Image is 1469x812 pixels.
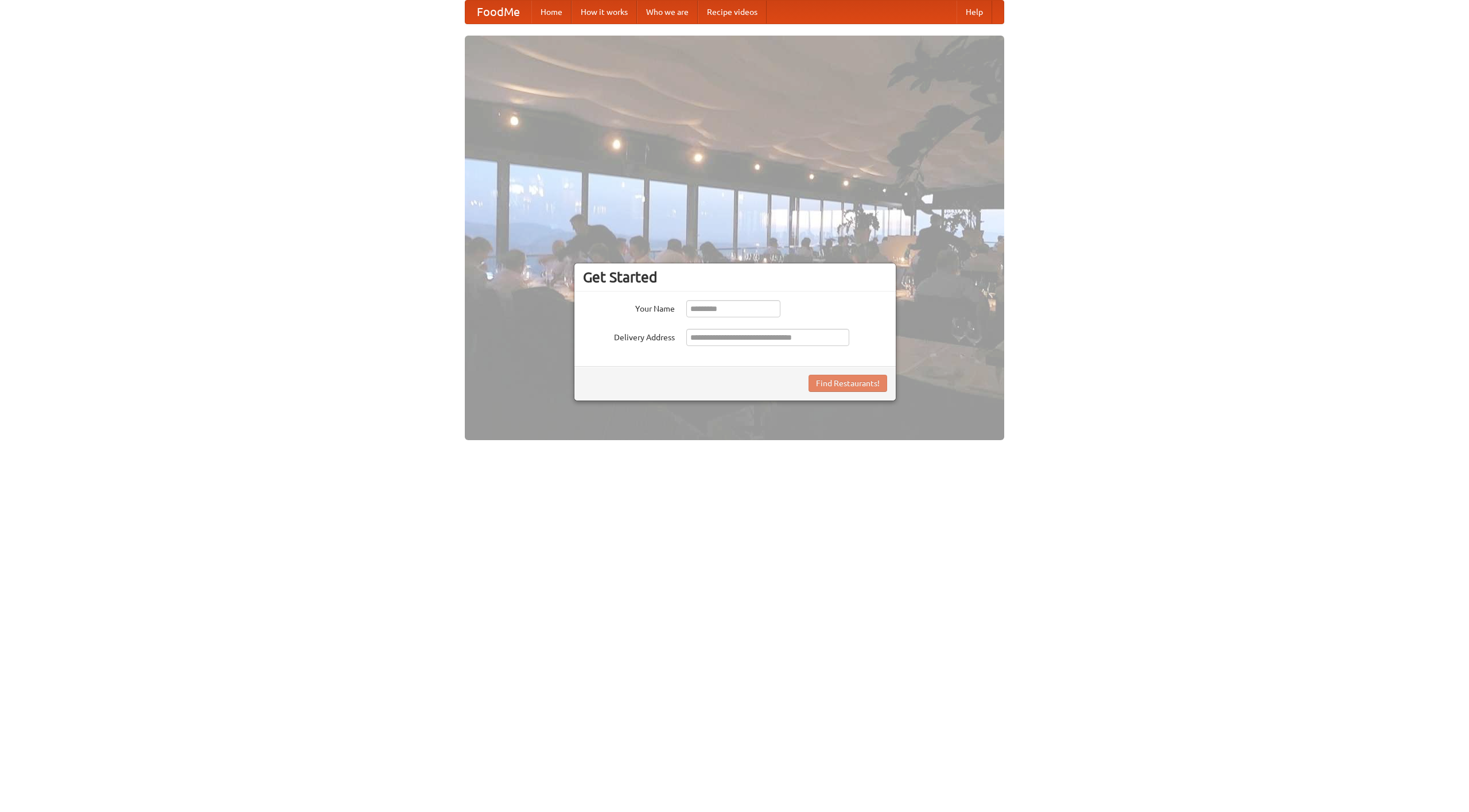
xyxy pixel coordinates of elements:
a: Help [957,1,992,24]
a: Recipe videos [698,1,767,24]
label: Your Name [583,300,675,314]
label: Delivery Address [583,329,675,343]
a: How it works [572,1,637,24]
a: FoodMe [465,1,531,24]
a: Home [531,1,572,24]
a: Who we are [637,1,698,24]
button: Find Restaurants! [809,375,887,392]
h3: Get Started [583,269,887,286]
